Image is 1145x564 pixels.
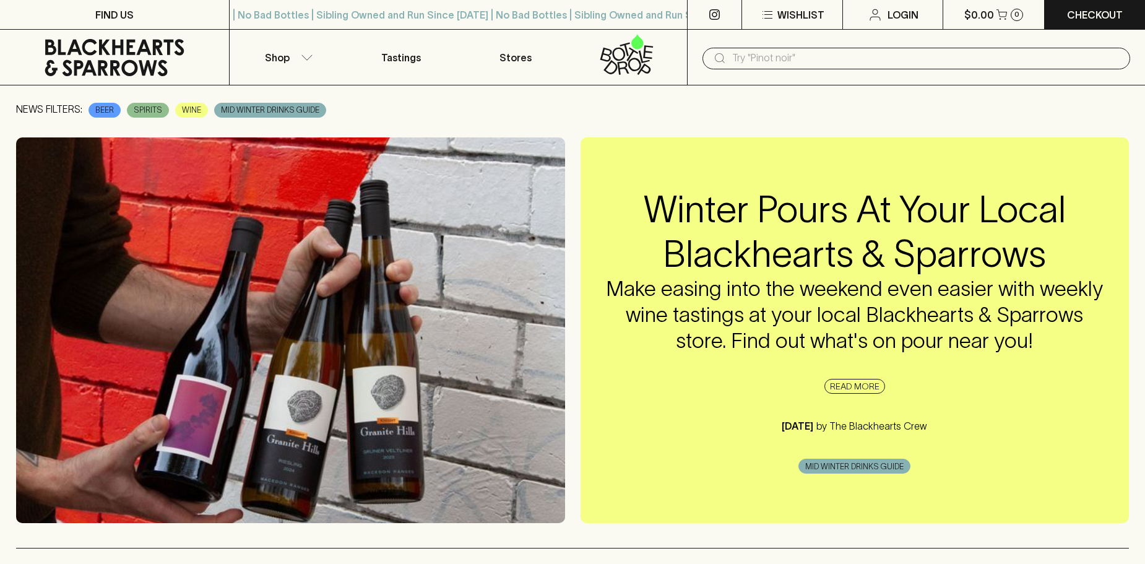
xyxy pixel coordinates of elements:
[813,420,927,432] p: by The Blackhearts Crew
[381,50,421,65] p: Tastings
[344,30,459,85] a: Tastings
[888,7,918,22] p: Login
[89,104,120,116] span: BEER
[605,276,1105,354] h4: Make easing into the weekend even easier with weekly wine tastings at your local Blackhearts & Sp...
[964,7,994,22] p: $0.00
[16,137,565,523] img: _MG_3334.jpg
[732,48,1120,68] input: Try "Pinot noir"
[95,7,134,22] p: FIND US
[1067,7,1123,22] p: Checkout
[176,104,207,116] span: WINE
[127,104,168,116] span: SPIRITS
[605,187,1105,276] h2: Winter Pours At Your Local Blackhearts & Sparrows
[499,50,532,65] p: Stores
[265,50,290,65] p: Shop
[16,102,82,119] p: NEWS FILTERS:
[824,379,885,394] a: READ MORE
[1014,11,1019,18] p: 0
[782,420,813,432] p: [DATE]
[230,30,344,85] button: Shop
[459,30,573,85] a: Stores
[215,104,326,116] span: MID WINTER DRINKS GUIDE
[799,461,910,473] span: MID WINTER DRINKS GUIDE
[777,7,824,22] p: Wishlist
